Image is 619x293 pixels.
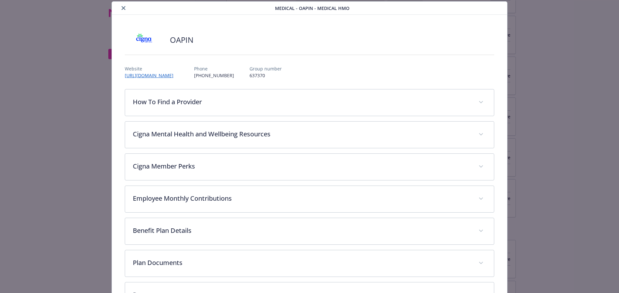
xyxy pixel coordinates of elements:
[250,72,282,79] p: 637370
[133,129,471,139] p: Cigna Mental Health and Wellbeing Resources
[250,65,282,72] p: Group number
[133,258,471,268] p: Plan Documents
[125,154,494,180] div: Cigna Member Perks
[120,4,127,12] button: close
[125,65,179,72] p: Website
[194,72,234,79] p: [PHONE_NUMBER]
[133,194,471,203] p: Employee Monthly Contributions
[125,89,494,116] div: How To Find a Provider
[125,122,494,148] div: Cigna Mental Health and Wellbeing Resources
[170,34,193,45] h2: OAPIN
[125,30,163,50] img: CIGNA
[133,226,471,235] p: Benefit Plan Details
[125,72,179,78] a: [URL][DOMAIN_NAME]
[125,250,494,277] div: Plan Documents
[125,218,494,244] div: Benefit Plan Details
[194,65,234,72] p: Phone
[275,5,349,12] span: Medical - OAPIN - Medical HMO
[133,97,471,107] p: How To Find a Provider
[125,186,494,212] div: Employee Monthly Contributions
[133,161,471,171] p: Cigna Member Perks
